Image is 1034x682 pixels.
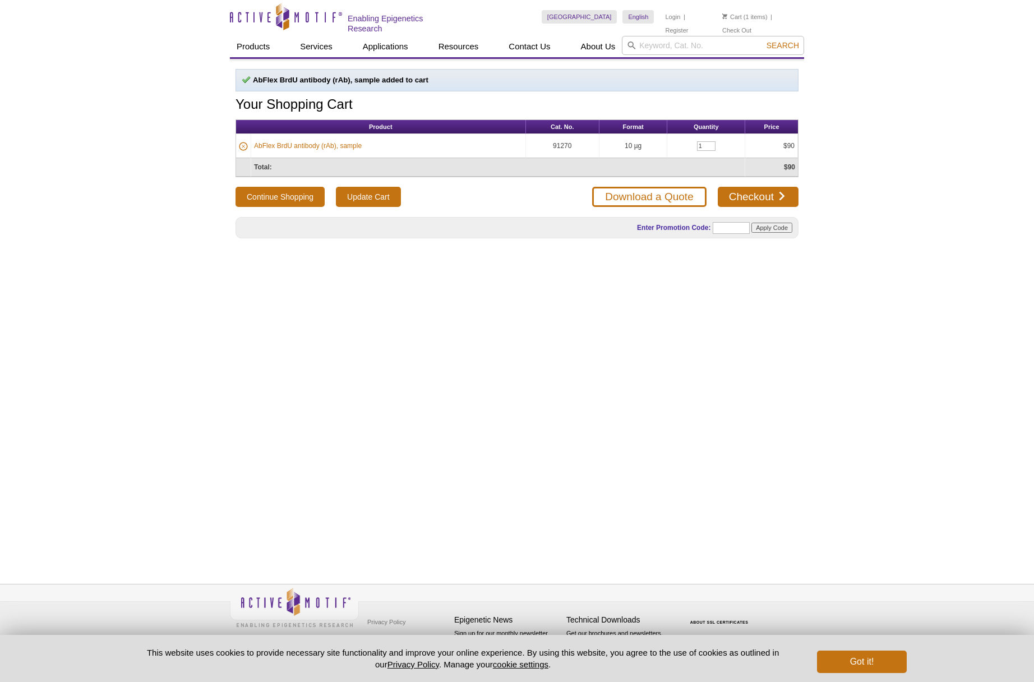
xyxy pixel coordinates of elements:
[502,36,557,57] a: Contact Us
[566,615,673,625] h4: Technical Downloads
[230,584,359,630] img: Active Motif,
[230,36,276,57] a: Products
[254,163,272,171] strong: Total:
[817,651,907,673] button: Got it!
[622,36,804,55] input: Keyword, Cat. No.
[745,134,798,158] td: $90
[369,123,393,130] span: Product
[592,187,706,207] a: Download a Quote
[678,604,763,629] table: Click to Verify - This site chose Symantec SSL for secure e-commerce and confidential communicati...
[356,36,415,57] a: Applications
[722,13,742,21] a: Cart
[566,629,673,657] p: Get our brochures and newsletters, or request them by mail.
[254,141,362,151] a: AbFlex BrdU antibody (rAb), sample
[763,40,802,50] button: Search
[454,629,561,667] p: Sign up for our monthly newsletter highlighting recent publications in the field of epigenetics.
[767,41,799,50] span: Search
[432,36,486,57] a: Resources
[242,75,792,85] p: AbFlex BrdU antibody (rAb), sample added to cart
[784,163,795,171] strong: $90
[336,187,400,207] input: Update Cart
[694,123,719,130] span: Quantity
[387,660,439,669] a: Privacy Policy
[722,26,751,34] a: Check Out
[770,10,772,24] li: |
[751,223,792,233] input: Apply Code
[690,620,749,624] a: ABOUT SSL CERTIFICATES
[622,10,654,24] a: English
[526,134,600,158] td: 91270
[364,614,408,630] a: Privacy Policy
[665,26,688,34] a: Register
[684,10,685,24] li: |
[636,224,710,232] label: Enter Promotion Code:
[722,13,727,19] img: Your Cart
[236,187,325,207] button: Continue Shopping
[551,123,574,130] span: Cat. No.
[364,630,423,647] a: Terms & Conditions
[665,13,680,21] a: Login
[574,36,622,57] a: About Us
[764,123,779,130] span: Price
[623,123,644,130] span: Format
[454,615,561,625] h4: Epigenetic News
[722,10,768,24] li: (1 items)
[542,10,617,24] a: [GEOGRAPHIC_DATA]
[599,134,667,158] td: 10 µg
[493,660,548,669] button: cookie settings
[236,97,798,113] h1: Your Shopping Cart
[127,647,798,670] p: This website uses cookies to provide necessary site functionality and improve your online experie...
[348,13,459,34] h2: Enabling Epigenetics Research
[293,36,339,57] a: Services
[718,187,798,207] a: Checkout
